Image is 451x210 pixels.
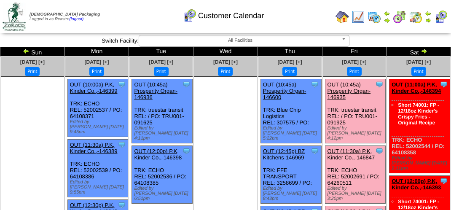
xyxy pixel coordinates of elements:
td: Tue [129,47,193,57]
button: Print [411,67,426,76]
img: calendarblend.gif [393,10,406,24]
a: OUT (10:45a) Prosperity Organ-146936 [134,81,177,100]
button: Print [25,67,40,76]
img: calendarcustomer.gif [434,10,448,24]
img: arrowleft.gif [23,48,30,54]
img: zoroco-logo-small.webp [3,3,26,31]
button: Print [89,67,104,76]
img: arrowleft.gif [384,10,390,17]
td: Wed [193,47,258,57]
td: Fri [322,47,387,57]
img: calendarinout.gif [409,10,422,24]
div: TRK: truestar transit REL: / PO: TRU001-091625 [132,79,193,143]
span: Logged in as Rcastro [30,12,100,22]
img: Tooltip [118,201,126,209]
img: Tooltip [375,147,384,155]
a: [DATE] [+] [213,59,238,65]
div: Edited by [PERSON_NAME] [DATE] 9:55pm [70,180,128,195]
img: arrowright.gif [384,17,390,24]
a: [DATE] [+] [342,59,366,65]
img: calendarprod.gif [368,10,381,24]
div: Edited by [PERSON_NAME] [DATE] 9:45pm [70,119,128,135]
a: OUT (10:45a) Prosperity Organ-146600 [263,81,306,100]
div: TRK: ECHO REL: 52002536 / PO: 64108385 [132,146,193,204]
img: Tooltip [118,140,126,149]
div: TRK: truestar transit REL: / PO: TRU001-091925 [325,79,386,143]
img: arrowright.gif [421,48,427,54]
img: Tooltip [311,80,319,89]
img: calendarcustomer.gif [183,9,196,22]
div: Edited by [PERSON_NAME] [DATE] 6:51pm [134,186,192,201]
a: [DATE] [+] [20,59,45,65]
span: All Facilities [142,35,338,46]
div: TRK: FFE TRANSPORT REL: 3258699 / PO: [260,146,321,204]
a: [DATE] [+] [278,59,302,65]
img: Tooltip [311,147,319,155]
span: [DEMOGRAPHIC_DATA] Packaging [30,12,100,17]
a: OUT (10:00a) P.K, Kinder Co.,-146399 [70,81,118,94]
a: [DATE] [+] [406,59,431,65]
a: OUT (12:45p) BZ Kitchens-146969 [263,148,305,161]
button: Print [347,67,362,76]
div: Edited by [PERSON_NAME] [DATE] 5:22pm [263,126,321,141]
div: TRK: Blue Chip Logistics REL: 307575 / PO: [260,79,321,143]
img: arrowright.gif [425,17,432,24]
div: Edited by [PERSON_NAME] [DATE] 2:11pm [392,156,450,171]
td: Thu [258,47,322,57]
span: Customer Calendar [198,11,264,20]
a: OUT (10:45a) Prosperity Organ-146935 [328,81,371,100]
img: Tooltip [375,80,384,89]
a: OUT (12:00p) P.K, Kinder Co.,-146398 [134,148,182,161]
img: Tooltip [118,80,126,89]
img: line_graph.gif [352,10,365,24]
td: Sun [0,47,65,57]
div: TRK: ECHO REL: 52002539 / PO: 64108386 [67,140,128,197]
a: OUT (11:30a) P.K, Kinder Co.,-146847 [328,148,375,161]
img: Tooltip [440,177,448,185]
div: Edited by [PERSON_NAME] [DATE] 8:43pm [263,186,321,201]
div: TRK: ECHO REL: 52002537 / PO: 64108371 [67,79,128,137]
a: [DATE] [+] [85,59,109,65]
button: Print [154,67,169,76]
div: Edited by [PERSON_NAME] [DATE] 3:20pm [328,186,386,201]
div: Edited by [PERSON_NAME] [DATE] 4:11pm [134,126,192,141]
button: Print [282,67,297,76]
div: TRK: ECHO REL: 52002544 / PO: 64108358 [389,79,450,173]
img: Tooltip [440,80,448,89]
a: [DATE] [+] [149,59,173,65]
img: arrowleft.gif [425,10,432,17]
img: Tooltip [182,80,191,89]
button: Print [218,67,233,76]
a: (logout) [70,17,84,22]
a: Short 74001: FP - 12/18oz Kinder's Crispy Fries - Original Recipe [398,102,439,126]
td: Mon [64,47,129,57]
img: Tooltip [182,147,191,155]
a: OUT (11:30a) P.K, Kinder Co.,-146389 [70,142,118,154]
a: OUT (12:00p) P.K, Kinder Co.,-146393 [392,178,441,191]
div: TRK: ECHO REL: 52002691 / PO: 64260511 [325,146,386,204]
td: Sat [387,47,451,57]
div: Edited by [PERSON_NAME] [DATE] 4:12pm [328,126,386,141]
a: OUT (11:00a) P.K, Kinder Co.,-146394 [392,81,441,94]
